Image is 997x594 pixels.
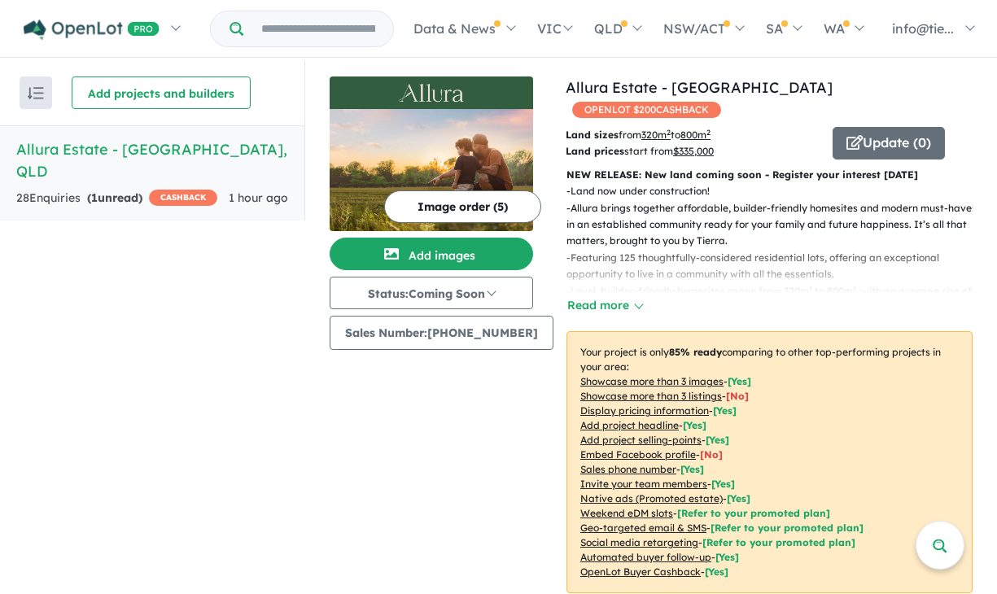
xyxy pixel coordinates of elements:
sup: 2 [706,128,711,137]
p: - Land now under construction! [566,183,986,199]
u: Geo-targeted email & SMS [580,522,706,534]
img: Openlot PRO Logo White [24,20,160,40]
span: [Yes] [715,551,739,563]
u: Social media retargeting [580,536,698,548]
span: info@tie... [892,20,954,37]
input: Try estate name, suburb, builder or developer [247,11,390,46]
u: Automated buyer follow-up [580,551,711,563]
span: [ Yes ] [711,478,735,490]
span: OPENLOT $ 200 CASHBACK [572,102,721,118]
span: [ Yes ] [713,404,737,417]
b: Land sizes [566,129,619,141]
p: Your project is only comparing to other top-performing projects in your area: - - - - - - - - - -... [566,331,973,593]
span: [Yes] [727,492,750,504]
u: OpenLot Buyer Cashback [580,566,701,578]
u: Weekend eDM slots [580,507,673,519]
p: - Allura brings together affordable, builder-friendly homesites and modern must-haves in an estab... [566,200,986,250]
span: 1 hour ago [229,190,288,205]
img: Allura Estate - Bundamba [330,109,533,231]
span: CASHBACK [149,190,217,206]
u: Embed Facebook profile [580,448,696,461]
button: Read more [566,296,643,315]
u: $ 335,000 [673,145,714,157]
u: Display pricing information [580,404,709,417]
button: Add projects and builders [72,76,251,109]
u: 800 m [680,129,711,141]
u: Add project headline [580,419,679,431]
p: - Level, builder-friendly homesites range from 320m² to 800m², with an average size of 440m². [566,283,986,317]
div: 28 Enquir ies [16,189,217,208]
a: Allura Estate - Bundamba LogoAllura Estate - Bundamba [330,76,533,231]
u: Native ads (Promoted estate) [580,492,723,504]
span: [Refer to your promoted plan] [677,507,830,519]
span: [Refer to your promoted plan] [711,522,864,534]
b: Land prices [566,145,624,157]
span: [ Yes ] [728,375,751,387]
u: Invite your team members [580,478,707,490]
u: 320 m [641,129,671,141]
button: Update (0) [833,127,945,159]
span: [ No ] [726,390,749,402]
u: Add project selling-points [580,434,702,446]
span: [ Yes ] [683,419,706,431]
p: - Featuring 125 thoughtfully-considered residential lots, offering an exceptional opportunity to ... [566,250,986,283]
strong: ( unread) [87,190,142,205]
u: Showcase more than 3 images [580,375,724,387]
button: Image order (5) [384,190,541,223]
span: [Yes] [705,566,728,578]
p: from [566,127,820,143]
span: [ Yes ] [680,463,704,475]
p: start from [566,143,820,159]
span: [Refer to your promoted plan] [702,536,855,548]
p: NEW RELEASE: New land coming soon - Register your interest [DATE] [566,167,973,183]
img: Allura Estate - Bundamba Logo [336,83,527,103]
sup: 2 [667,128,671,137]
button: Status:Coming Soon [330,277,533,309]
span: to [671,129,711,141]
b: 85 % ready [669,346,722,358]
h5: Allura Estate - [GEOGRAPHIC_DATA] , QLD [16,138,288,182]
u: Sales phone number [580,463,676,475]
img: sort.svg [28,87,44,99]
u: Showcase more than 3 listings [580,390,722,402]
span: [ Yes ] [706,434,729,446]
span: [ No ] [700,448,723,461]
a: Allura Estate - [GEOGRAPHIC_DATA] [566,78,833,97]
span: 1 [91,190,98,205]
button: Sales Number:[PHONE_NUMBER] [330,316,553,350]
button: Add images [330,238,533,270]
